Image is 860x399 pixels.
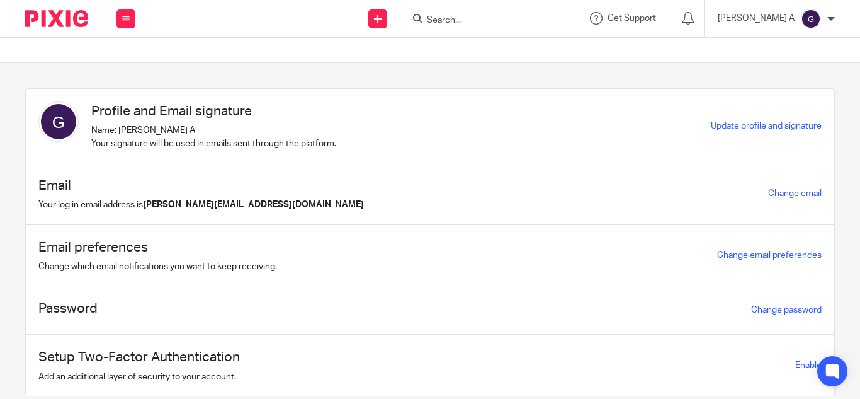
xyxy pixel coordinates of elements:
img: Pixie [25,10,88,27]
p: Add an additional layer of security to your account. [38,371,240,383]
b: [PERSON_NAME][EMAIL_ADDRESS][DOMAIN_NAME] [143,200,364,209]
p: Change which email notifications you want to keep receiving. [38,260,277,273]
a: Update profile and signature [711,122,822,130]
h1: Setup Two-Factor Authentication [38,347,240,367]
span: Enable [795,361,822,370]
img: svg%3E [38,101,79,142]
a: Change email preferences [717,251,822,260]
h1: Email [38,176,364,195]
a: Change password [751,306,822,315]
h1: Profile and Email signature [91,101,336,121]
span: Get Support [608,14,656,23]
p: Name: [PERSON_NAME] A Your signature will be used in emails sent through the platform. [91,124,336,150]
p: Your log in email address is [38,199,364,211]
img: svg%3E [801,9,821,29]
h1: Email preferences [38,238,277,257]
a: Change email [768,189,822,198]
input: Search [426,15,539,26]
p: [PERSON_NAME] A [718,12,795,25]
h1: Password [38,299,98,318]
